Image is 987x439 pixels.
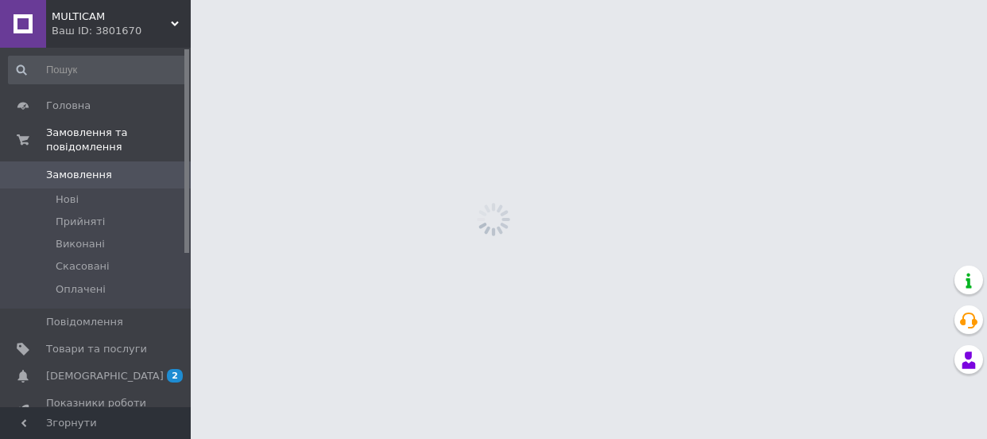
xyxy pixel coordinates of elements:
span: Нові [56,192,79,207]
span: Головна [46,99,91,113]
span: Повідомлення [46,315,123,329]
span: Оплачені [56,282,106,297]
span: Виконані [56,237,105,251]
span: Показники роботи компанії [46,396,147,425]
span: Замовлення [46,168,112,182]
span: 2 [167,369,183,383]
span: Товари та послуги [46,342,147,356]
input: Пошук [8,56,187,84]
div: Ваш ID: 3801670 [52,24,191,38]
span: MULTICAM [52,10,171,24]
span: Скасовані [56,259,110,274]
span: Прийняті [56,215,105,229]
span: [DEMOGRAPHIC_DATA] [46,369,164,383]
span: Замовлення та повідомлення [46,126,191,154]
